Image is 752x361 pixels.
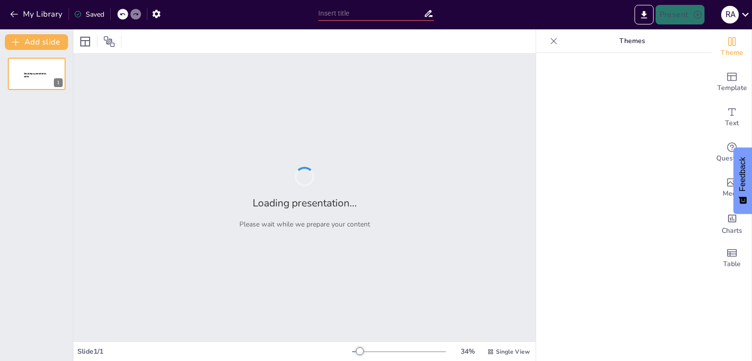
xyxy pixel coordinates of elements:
[7,6,67,22] button: My Library
[5,34,68,50] button: Add slide
[712,205,752,241] div: Add charts and graphs
[722,226,742,236] span: Charts
[37,61,49,72] button: Duplicate Slide
[721,6,739,23] div: R A
[716,153,748,164] span: Questions
[656,5,705,24] button: Present
[725,118,739,129] span: Text
[712,65,752,100] div: Add ready made slides
[717,83,747,93] span: Template
[723,259,741,270] span: Table
[456,347,479,356] div: 34 %
[77,347,352,356] div: Slide 1 / 1
[51,61,63,72] button: Cannot delete last slide
[253,196,357,210] h2: Loading presentation...
[738,157,747,191] span: Feedback
[8,58,66,90] div: 1
[723,188,742,199] span: Media
[733,147,752,214] button: Feedback - Show survey
[721,47,743,58] span: Theme
[712,241,752,276] div: Add a table
[103,36,115,47] span: Position
[634,5,654,24] button: Export to PowerPoint
[721,5,739,24] button: R A
[562,29,703,53] p: Themes
[74,10,104,19] div: Saved
[712,135,752,170] div: Get real-time input from your audience
[496,348,530,356] span: Single View
[77,34,93,49] div: Layout
[712,170,752,205] div: Add images, graphics, shapes or video
[318,6,423,21] input: Insert title
[24,72,47,78] span: Sendsteps presentation editor
[712,100,752,135] div: Add text boxes
[54,78,63,87] div: 1
[712,29,752,65] div: Change the overall theme
[239,220,370,229] p: Please wait while we prepare your content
